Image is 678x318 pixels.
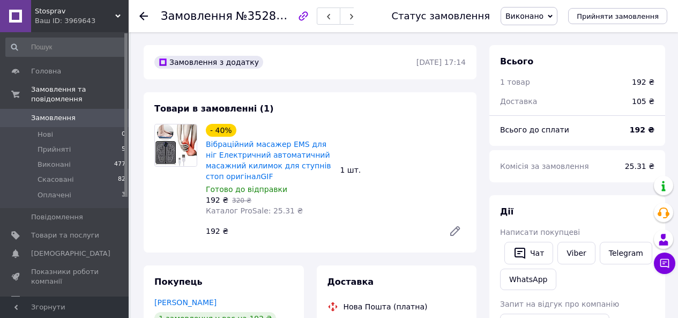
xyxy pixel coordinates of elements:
div: Нова Пошта (платна) [341,301,430,312]
span: Покупець [154,277,203,287]
span: 192 ₴ [206,196,228,204]
div: 192 ₴ [202,224,440,239]
div: Ваш ID: 3969643 [35,16,129,26]
span: 3 [122,190,125,200]
span: №352830063 [236,9,312,23]
span: Stosprav [35,6,115,16]
a: WhatsApp [500,269,556,290]
span: [DEMOGRAPHIC_DATA] [31,249,110,258]
a: Редагувати [444,220,466,242]
span: 82 [118,175,125,184]
a: [PERSON_NAME] [154,298,217,307]
span: Прийняті [38,145,71,154]
span: 0 [122,130,125,139]
time: [DATE] 17:14 [416,58,466,66]
div: 192 ₴ [632,77,654,87]
span: Замовлення [161,10,233,23]
div: Статус замовлення [391,11,490,21]
span: Виконано [505,12,543,20]
span: Скасовані [38,175,74,184]
span: 477 [114,160,125,169]
span: Замовлення та повідомлення [31,85,129,104]
span: Запит на відгук про компанію [500,300,619,308]
a: Вібраційний масажер EMS для ніг Електричний автоматичний масажний килимок для ступнів стоп оригін... [206,140,331,181]
div: 105 ₴ [625,90,661,113]
span: Товари в замовленні (1) [154,103,274,114]
button: Чат з покупцем [654,253,675,274]
span: Замовлення [31,113,76,123]
button: Прийняти замовлення [568,8,667,24]
a: Viber [557,242,595,264]
span: Каталог ProSale: 25.31 ₴ [206,206,303,215]
span: 1 товар [500,78,530,86]
span: Нові [38,130,53,139]
span: Показники роботи компанії [31,267,99,286]
span: 5 [122,145,125,154]
span: Всього до сплати [500,125,569,134]
input: Пошук [5,38,126,57]
div: Замовлення з додатку [154,56,263,69]
span: Комісія за замовлення [500,162,589,171]
span: Головна [31,66,61,76]
img: Вібраційний масажер EMS для ніг Електричний автоматичний масажний килимок для ступнів стоп оригін... [155,124,197,166]
div: 1 шт. [336,162,471,178]
span: Доставка [500,97,537,106]
span: Дії [500,206,513,217]
span: Доставка [327,277,374,287]
span: 25.31 ₴ [625,162,654,171]
span: Прийняти замовлення [577,12,659,20]
span: Готово до відправки [206,185,287,194]
b: 192 ₴ [630,125,654,134]
div: Повернутися назад [139,11,148,21]
span: 320 ₴ [232,197,251,204]
a: Telegram [600,242,652,264]
div: - 40% [206,124,236,137]
span: Всього [500,56,533,66]
span: Написати покупцеві [500,228,580,236]
span: Відгуки [31,295,59,305]
span: Товари та послуги [31,231,99,240]
button: Чат [504,242,553,264]
span: Оплачені [38,190,71,200]
span: Повідомлення [31,212,83,222]
span: Виконані [38,160,71,169]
